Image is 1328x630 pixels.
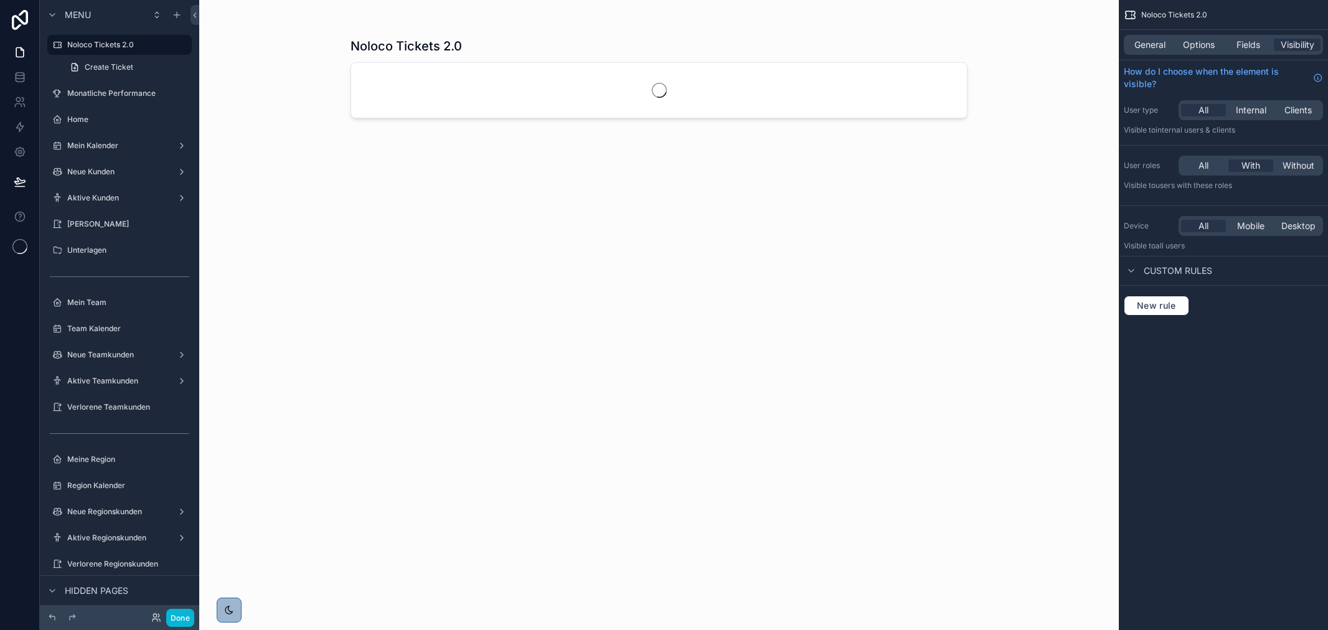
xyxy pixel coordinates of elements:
[65,585,128,597] span: Hidden pages
[62,57,192,77] a: Create Ticket
[1124,65,1308,90] span: How do I choose when the element is visible?
[67,193,172,203] label: Aktive Kunden
[1132,300,1181,311] span: New rule
[67,245,189,255] label: Unterlagen
[47,319,192,339] a: Team Kalender
[1284,104,1312,116] span: Clients
[47,136,192,156] a: Mein Kalender
[1124,296,1189,316] button: New rule
[67,350,172,360] label: Neue Teamkunden
[47,345,192,365] a: Neue Teamkunden
[1141,10,1207,20] span: Noloco Tickets 2.0
[1241,159,1260,172] span: With
[1237,220,1264,232] span: Mobile
[47,214,192,234] a: [PERSON_NAME]
[1156,241,1185,250] span: all users
[67,507,172,517] label: Neue Regionskunden
[1281,220,1316,232] span: Desktop
[67,376,172,386] label: Aktive Teamkunden
[47,35,192,55] a: Noloco Tickets 2.0
[67,40,184,50] label: Noloco Tickets 2.0
[1198,220,1208,232] span: All
[47,554,192,574] a: Verlorene Regionskunden
[1283,159,1314,172] span: Without
[67,219,189,229] label: [PERSON_NAME]
[1124,181,1323,190] p: Visible to
[67,141,172,151] label: Mein Kalender
[47,110,192,129] a: Home
[67,533,172,543] label: Aktive Regionskunden
[1156,181,1232,190] span: Users with these roles
[47,293,192,313] a: Mein Team
[1236,39,1260,51] span: Fields
[1198,159,1208,172] span: All
[1134,39,1166,51] span: General
[1198,104,1208,116] span: All
[67,481,189,491] label: Region Kalender
[67,324,189,334] label: Team Kalender
[1124,161,1174,171] label: User roles
[47,476,192,496] a: Region Kalender
[1124,105,1174,115] label: User type
[85,62,133,72] span: Create Ticket
[47,371,192,391] a: Aktive Teamkunden
[67,115,189,125] label: Home
[47,502,192,522] a: Neue Regionskunden
[47,449,192,469] a: Meine Region
[1281,39,1314,51] span: Visibility
[47,188,192,208] a: Aktive Kunden
[1124,125,1323,135] p: Visible to
[1144,265,1212,277] span: Custom rules
[47,162,192,182] a: Neue Kunden
[166,609,194,627] button: Done
[47,528,192,548] a: Aktive Regionskunden
[1124,65,1323,90] a: How do I choose when the element is visible?
[47,240,192,260] a: Unterlagen
[67,402,189,412] label: Verlorene Teamkunden
[47,83,192,103] a: Monatliche Performance
[1156,125,1235,134] span: Internal users & clients
[1183,39,1215,51] span: Options
[67,454,189,464] label: Meine Region
[1236,104,1266,116] span: Internal
[65,9,91,21] span: Menu
[67,167,172,177] label: Neue Kunden
[67,298,189,308] label: Mein Team
[47,397,192,417] a: Verlorene Teamkunden
[67,88,189,98] label: Monatliche Performance
[67,559,189,569] label: Verlorene Regionskunden
[1124,221,1174,231] label: Device
[1124,241,1323,251] p: Visible to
